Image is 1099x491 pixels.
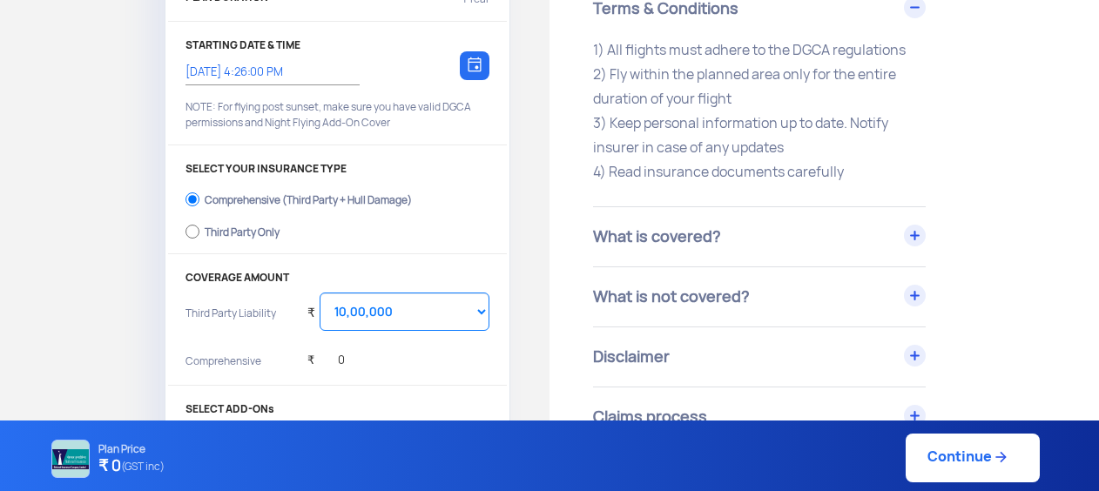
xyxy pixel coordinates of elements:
[205,226,280,233] div: Third Party Only
[593,267,926,326] div: What is not covered?
[593,38,926,185] p: 1) All flights must adhere to the DGCA regulations 2) Fly within the planned area only for the en...
[51,440,90,478] img: NATIONAL
[992,448,1009,466] img: ic_arrow_forward_blue.svg
[185,39,489,51] p: STARTING DATE & TIME
[185,163,489,175] p: SELECT YOUR INSURANCE TYPE
[185,403,489,415] p: SELECT ADD-ONs
[121,455,165,478] span: (GST inc)
[307,284,315,332] div: ₹
[468,57,482,72] img: calendar-icon
[185,219,199,244] input: Third Party Only
[98,443,165,455] p: Plan Price
[593,387,926,447] div: Claims process
[185,306,294,345] p: Third Party Liability
[307,332,345,380] div: ₹ 0
[185,353,294,380] p: Comprehensive
[185,187,199,212] input: Comprehensive (Third Party + Hull Damage)
[185,272,489,284] p: COVERAGE AMOUNT
[593,207,926,266] div: What is covered?
[906,434,1040,482] a: Continue
[98,455,165,478] h4: ₹ 0
[185,99,489,131] p: NOTE: For flying post sunset, make sure you have valid DGCA permissions and Night Flying Add-On C...
[205,194,412,201] div: Comprehensive (Third Party + Hull Damage)
[593,327,926,387] div: Disclaimer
